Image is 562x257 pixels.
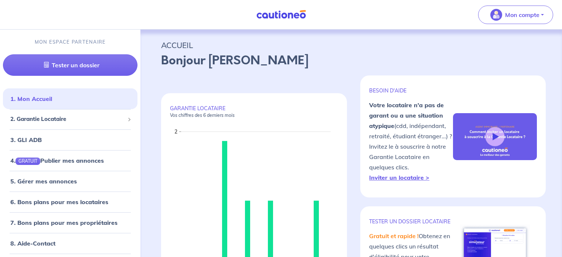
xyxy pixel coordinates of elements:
[3,112,137,126] div: 2. Garantie Locataire
[3,215,137,230] div: 7. Bons plans pour mes propriétaires
[10,157,104,164] a: 4.GRATUITPublier mes annonces
[369,232,419,240] em: Gratuit et rapide !
[10,136,42,143] a: 3. GLI ADB
[3,91,137,106] div: 1. Mon Accueil
[478,6,553,24] button: illu_account_valid_menu.svgMon compte
[161,52,541,70] p: Bonjour [PERSON_NAME]
[369,100,453,183] p: (cdd, indépendant, retraité, étudiant étranger...) ? Invitez le à souscrire à notre Garantie Loca...
[170,105,338,118] p: GARANTIE LOCATAIRE
[170,112,235,118] em: Vos chiffres des 6 derniers mois
[35,38,106,45] p: MON ESPACE PARTENAIRE
[490,9,502,21] img: illu_account_valid_menu.svg
[174,128,177,135] text: 2
[10,240,55,247] a: 8. Aide-Contact
[369,101,444,129] strong: Votre locataire n'a pas de garant ou a une situation atypique
[453,113,537,160] img: video-gli-new-none.jpg
[10,115,125,124] span: 2. Garantie Locataire
[10,219,117,226] a: 7. Bons plans pour mes propriétaires
[369,218,453,225] p: TESTER un dossier locataire
[3,153,137,168] div: 4.GRATUITPublier mes annonces
[253,10,309,19] img: Cautioneo
[505,10,539,19] p: Mon compte
[10,177,77,185] a: 5. Gérer mes annonces
[3,54,137,76] a: Tester un dossier
[161,38,541,52] p: ACCUEIL
[10,95,52,102] a: 1. Mon Accueil
[369,87,453,94] p: BESOIN D'AIDE
[3,174,137,189] div: 5. Gérer mes annonces
[3,236,137,251] div: 8. Aide-Contact
[369,174,429,181] a: Inviter un locataire >
[3,132,137,147] div: 3. GLI ADB
[3,195,137,209] div: 6. Bons plans pour mes locataires
[10,198,108,206] a: 6. Bons plans pour mes locataires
